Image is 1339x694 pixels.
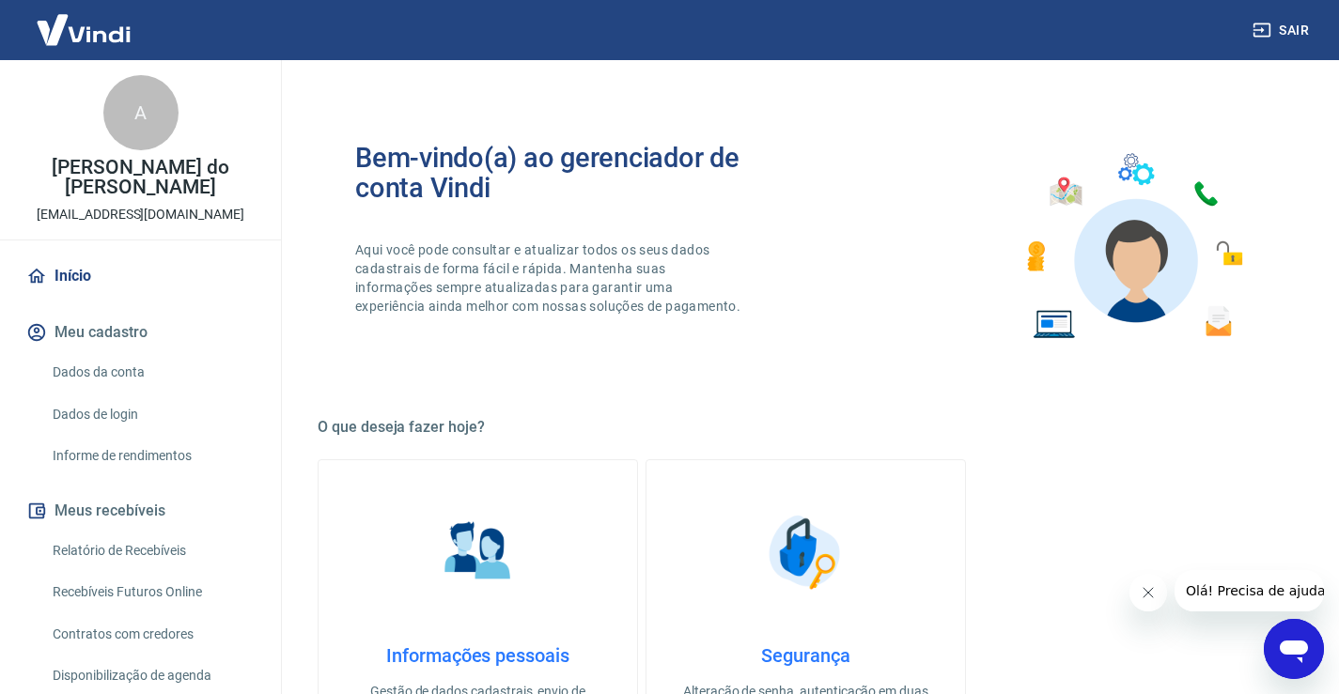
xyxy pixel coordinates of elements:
a: Recebíveis Futuros Online [45,573,258,611]
iframe: Botão para abrir a janela de mensagens [1264,619,1324,679]
a: Início [23,255,258,297]
img: Informações pessoais [431,505,525,599]
a: Dados da conta [45,353,258,392]
iframe: Mensagem da empresa [1175,570,1324,611]
a: Contratos com credores [45,615,258,654]
a: Informe de rendimentos [45,437,258,475]
a: Relatório de Recebíveis [45,532,258,570]
iframe: Fechar mensagem [1129,574,1167,611]
p: [PERSON_NAME] do [PERSON_NAME] [15,158,266,197]
img: Segurança [759,505,853,599]
button: Sair [1249,13,1316,48]
div: A [103,75,179,150]
p: [EMAIL_ADDRESS][DOMAIN_NAME] [37,205,244,224]
h2: Bem-vindo(a) ao gerenciador de conta Vindi [355,143,806,203]
h4: Informações pessoais [349,644,607,667]
h4: Segurança [677,644,935,667]
p: Aqui você pode consultar e atualizar todos os seus dados cadastrais de forma fácil e rápida. Mant... [355,240,744,316]
img: Vindi [23,1,145,58]
h5: O que deseja fazer hoje? [318,418,1294,437]
button: Meu cadastro [23,312,258,353]
span: Olá! Precisa de ajuda? [11,13,158,28]
img: Imagem de um avatar masculino com diversos icones exemplificando as funcionalidades do gerenciado... [1010,143,1256,350]
button: Meus recebíveis [23,490,258,532]
a: Dados de login [45,395,258,434]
